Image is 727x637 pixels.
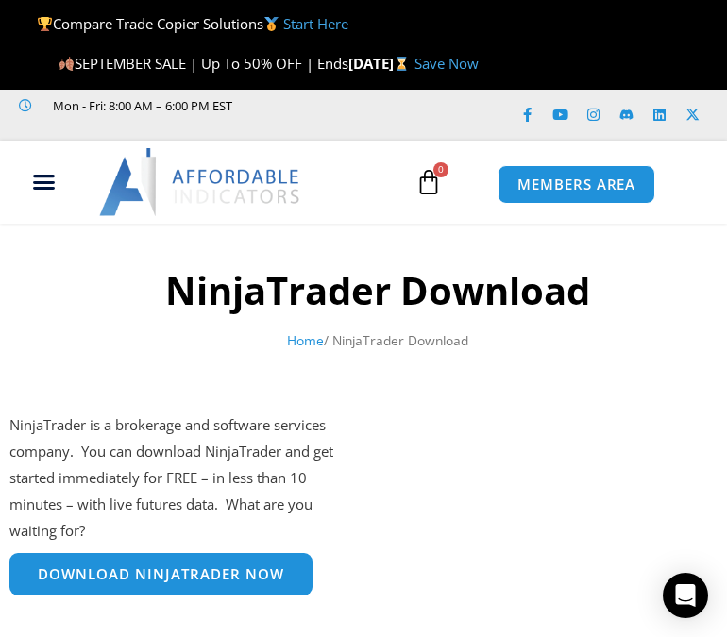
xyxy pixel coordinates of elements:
a: 0 [387,155,470,210]
iframe: Customer reviews powered by Trustpilot [19,117,302,136]
span: Mon - Fri: 8:00 AM – 6:00 PM EST [48,94,232,117]
a: Download NinjaTrader Now [9,553,313,595]
h1: NinjaTrader Download [28,264,727,317]
strong: [DATE] [348,54,414,73]
nav: Breadcrumb [28,328,727,353]
img: ⌛ [395,57,409,71]
span: Download NinjaTrader Now [38,567,284,581]
img: 🍂 [59,57,74,71]
a: Start Here [283,14,348,33]
a: Save Now [414,54,479,73]
span: MEMBERS AREA [517,177,635,192]
span: SEPTEMBER SALE | Up To 50% OFF | Ends [59,54,348,73]
span: 0 [433,162,448,177]
img: 🥇 [264,17,279,31]
span: Compare Trade Copier Solutions [37,14,348,33]
a: MEMBERS AREA [498,165,655,204]
div: Menu Toggle [8,164,79,200]
img: LogoAI | Affordable Indicators – NinjaTrader [99,148,302,216]
p: NinjaTrader is a brokerage and software services company. You can download NinjaTrader and get st... [9,412,340,544]
div: Open Intercom Messenger [663,573,708,618]
img: 🏆 [38,17,52,31]
a: Home [287,331,324,349]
